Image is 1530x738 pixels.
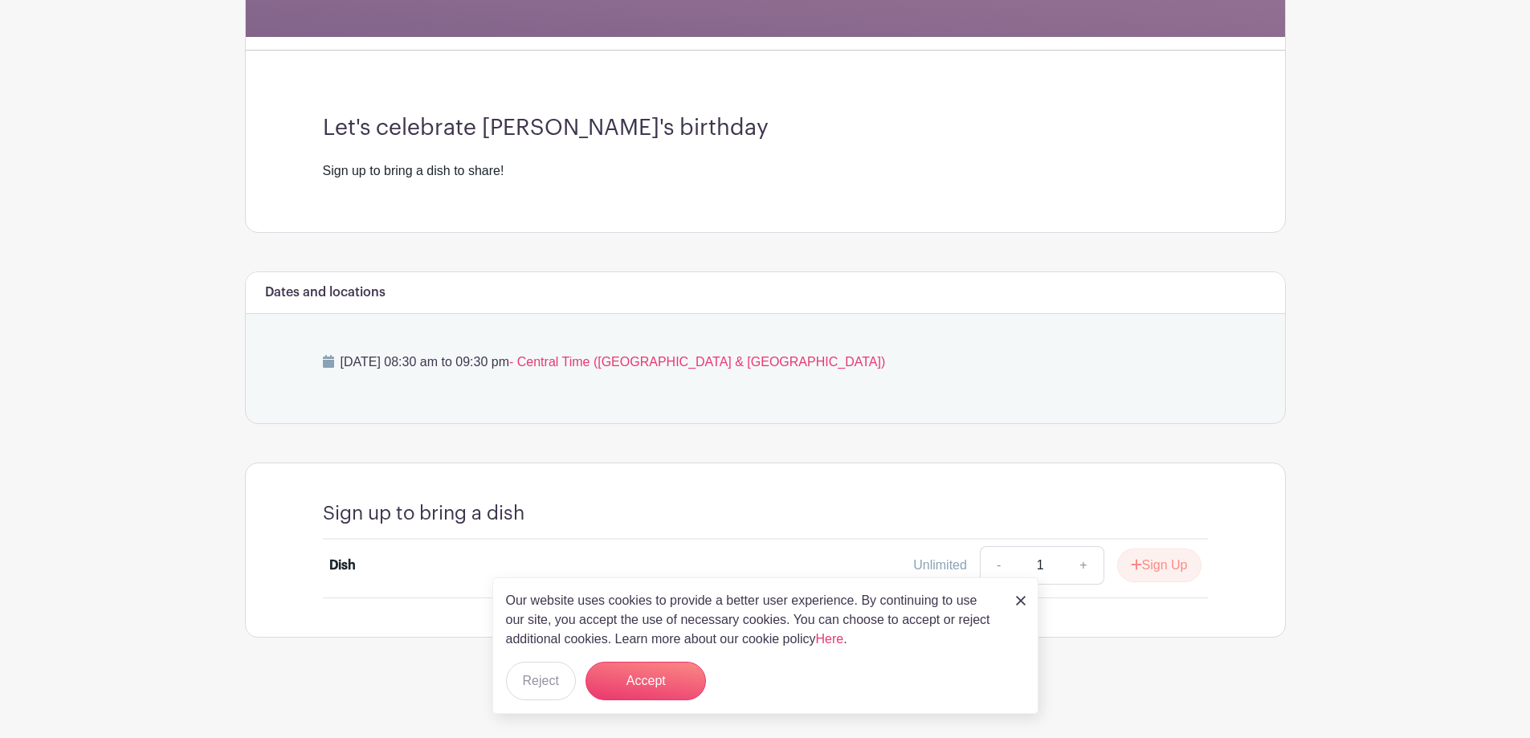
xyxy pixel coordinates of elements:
[329,556,356,575] div: Dish
[1063,546,1104,585] a: +
[1117,548,1202,582] button: Sign Up
[323,502,524,525] h4: Sign up to bring a dish
[323,115,1208,142] h3: Let's celebrate [PERSON_NAME]'s birthday
[323,353,1208,372] p: [DATE] 08:30 am to 09:30 pm
[265,285,386,300] h6: Dates and locations
[585,662,706,700] button: Accept
[323,161,1208,181] div: Sign up to bring a dish to share!
[506,662,576,700] button: Reject
[1016,596,1026,605] img: close_button-5f87c8562297e5c2d7936805f587ecaba9071eb48480494691a3f1689db116b3.svg
[506,591,999,649] p: Our website uses cookies to provide a better user experience. By continuing to use our site, you ...
[509,355,885,369] span: - Central Time ([GEOGRAPHIC_DATA] & [GEOGRAPHIC_DATA])
[913,556,967,575] div: Unlimited
[816,632,844,646] a: Here
[980,546,1017,585] a: -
